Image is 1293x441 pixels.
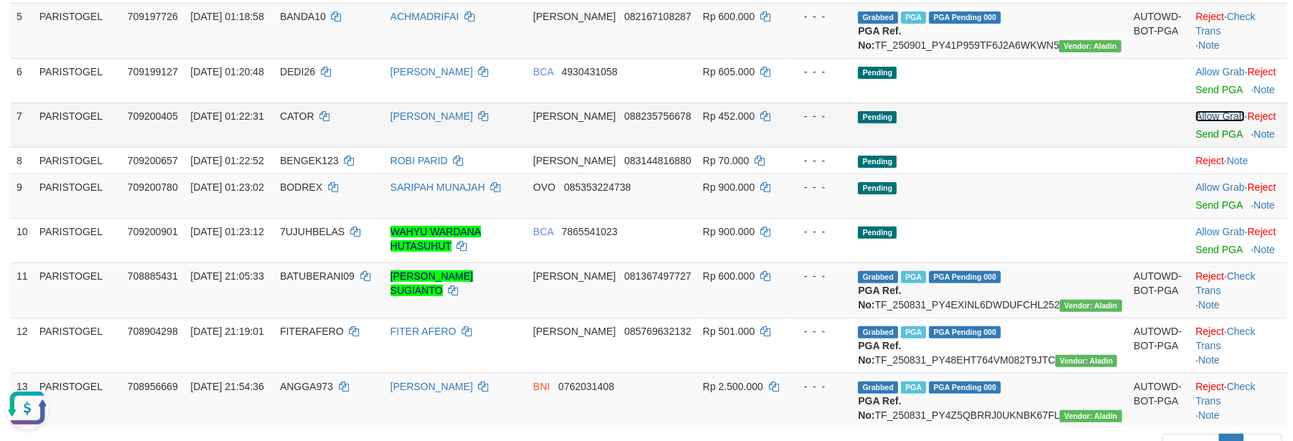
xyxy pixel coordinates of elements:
span: Copy 088235756678 to clipboard [625,110,691,122]
div: - - - [792,180,846,194]
a: Check Trans [1195,11,1255,37]
span: Copy 085769632132 to clipboard [625,326,691,337]
td: PARISTOGEL [34,58,122,103]
span: Vendor URL: https://payment4.1velocity.biz [1059,40,1121,52]
td: · · [1190,373,1287,428]
span: [PERSON_NAME] [533,155,616,166]
span: 708956669 [128,381,178,392]
td: PARISTOGEL [34,174,122,218]
span: Marked by cgkcindy [901,326,926,338]
span: [DATE] 01:22:31 [190,110,263,122]
span: PGA Pending [929,271,1001,283]
span: Vendor URL: https://payment4.1velocity.biz [1060,410,1121,422]
a: ACHMADRIFAI [391,11,459,22]
a: FITER AFERO [391,326,457,337]
a: Send PGA [1195,84,1242,95]
span: CATOR [280,110,314,122]
span: Copy 083144816880 to clipboard [625,155,691,166]
span: DEDI26 [280,66,315,77]
span: Rp 2.500.000 [703,381,763,392]
td: · [1190,218,1287,262]
a: Allow Grab [1195,66,1244,77]
td: AUTOWD-BOT-PGA [1128,318,1190,373]
span: [DATE] 01:22:52 [190,155,263,166]
span: Grabbed [858,271,898,283]
a: Note [1254,128,1275,140]
td: 13 [11,373,34,428]
td: · [1190,58,1287,103]
td: TF_250901_PY41P959TF6J2A6WKWN5 [852,3,1128,58]
span: 709199127 [128,66,178,77]
span: Copy 082167108287 to clipboard [625,11,691,22]
a: SARIPAH MUNAJAH [391,181,485,193]
span: BATUBERANI09 [280,270,355,282]
b: PGA Ref. No: [858,340,901,366]
span: Grabbed [858,381,898,394]
td: 5 [11,3,34,58]
span: Grabbed [858,326,898,338]
td: 12 [11,318,34,373]
div: - - - [792,324,846,338]
span: BNI [533,381,550,392]
td: PARISTOGEL [34,218,122,262]
a: [PERSON_NAME] [391,66,473,77]
span: Rp 900.000 [703,226,755,237]
span: Copy 7865541023 to clipboard [561,226,617,237]
a: Note [1198,354,1220,366]
span: [PERSON_NAME] [533,270,616,282]
span: Rp 70.000 [703,155,750,166]
td: · · [1190,3,1287,58]
td: · [1190,174,1287,218]
a: Send PGA [1195,128,1242,140]
span: Marked by cgkcindy [901,271,926,283]
span: Rp 600.000 [703,11,755,22]
td: · [1190,147,1287,174]
span: [DATE] 01:23:02 [190,181,263,193]
td: 7 [11,103,34,147]
td: AUTOWD-BOT-PGA [1128,262,1190,318]
span: Rp 900.000 [703,181,755,193]
span: Rp 605.000 [703,66,755,77]
b: PGA Ref. No: [858,395,901,421]
td: 11 [11,262,34,318]
a: Note [1198,409,1220,421]
span: [DATE] 01:18:58 [190,11,263,22]
span: Copy 4930431058 to clipboard [561,66,617,77]
b: PGA Ref. No: [858,285,901,310]
span: Grabbed [858,11,898,24]
span: BANDA10 [280,11,326,22]
span: Rp 600.000 [703,270,755,282]
a: Note [1254,244,1275,255]
span: BODREX [280,181,322,193]
span: PGA Pending [929,381,1001,394]
span: OVO [533,181,556,193]
span: · [1195,226,1247,237]
span: Pending [858,111,897,123]
a: Note [1198,299,1220,310]
div: - - - [792,224,846,239]
span: 709200657 [128,155,178,166]
a: Note [1254,84,1275,95]
span: Copy 081367497727 to clipboard [625,270,691,282]
a: [PERSON_NAME] SUGIANTO [391,270,473,296]
a: [PERSON_NAME] [391,110,473,122]
span: 709200780 [128,181,178,193]
td: TF_250831_PY48EHT764VM082T9JTC [852,318,1128,373]
span: Copy 0762031408 to clipboard [559,381,615,392]
td: 10 [11,218,34,262]
td: PARISTOGEL [34,3,122,58]
a: Reject [1195,155,1224,166]
td: AUTOWD-BOT-PGA [1128,373,1190,428]
span: Pending [858,156,897,168]
td: · · [1190,318,1287,373]
td: 9 [11,174,34,218]
a: WAHYU WARDANA HUTASUHUT [391,226,482,252]
td: PARISTOGEL [34,373,122,428]
span: [DATE] 01:23:12 [190,226,263,237]
span: [DATE] 01:20:48 [190,66,263,77]
a: Note [1227,155,1248,166]
span: · [1195,181,1247,193]
span: · [1195,110,1247,122]
td: · [1190,103,1287,147]
td: TF_250831_PY4Z5QBRRJ0UKNBK67FL [852,373,1128,428]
